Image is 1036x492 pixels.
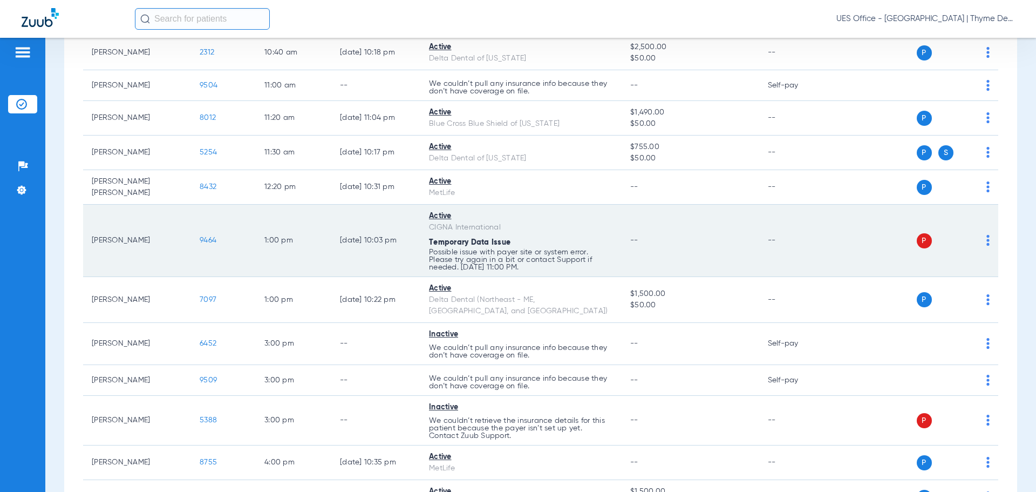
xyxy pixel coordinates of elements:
[630,82,638,89] span: --
[982,440,1036,492] iframe: Chat Widget
[256,136,331,170] td: 11:30 AM
[759,205,832,277] td: --
[917,45,932,60] span: P
[331,277,420,323] td: [DATE] 10:22 PM
[83,170,191,205] td: [PERSON_NAME] [PERSON_NAME]
[200,340,216,347] span: 6452
[630,340,638,347] span: --
[759,136,832,170] td: --
[429,248,613,271] p: Possible issue with payer site or system error. Please try again in a bit or contact Support if n...
[630,53,750,64] span: $50.00
[200,237,216,244] span: 9464
[256,277,331,323] td: 1:00 PM
[986,235,990,246] img: group-dot-blue.svg
[200,376,217,384] span: 9509
[630,153,750,164] span: $50.00
[331,136,420,170] td: [DATE] 10:17 PM
[429,402,613,413] div: Inactive
[986,294,990,305] img: group-dot-blue.svg
[429,118,613,130] div: Blue Cross Blue Shield of [US_STATE]
[83,446,191,480] td: [PERSON_NAME]
[200,82,217,89] span: 9504
[429,153,613,164] div: Delta Dental of [US_STATE]
[331,36,420,70] td: [DATE] 10:18 PM
[256,36,331,70] td: 10:40 AM
[135,8,270,30] input: Search for patients
[429,375,613,390] p: We couldn’t pull any insurance info because they don’t have coverage on file.
[630,300,750,311] span: $50.00
[759,396,832,446] td: --
[429,283,613,294] div: Active
[200,149,217,156] span: 5254
[83,396,191,446] td: [PERSON_NAME]
[986,338,990,349] img: group-dot-blue.svg
[331,70,420,101] td: --
[429,294,613,317] div: Delta Dental (Northeast - ME, [GEOGRAPHIC_DATA], and [GEOGRAPHIC_DATA])
[917,233,932,248] span: P
[22,8,59,27] img: Zuub Logo
[429,42,613,53] div: Active
[83,136,191,170] td: [PERSON_NAME]
[630,288,750,300] span: $1,500.00
[917,111,932,126] span: P
[256,365,331,396] td: 3:00 PM
[256,70,331,101] td: 11:00 AM
[429,463,613,474] div: MetLife
[256,205,331,277] td: 1:00 PM
[917,455,932,470] span: P
[429,107,613,118] div: Active
[429,176,613,187] div: Active
[630,459,638,466] span: --
[83,277,191,323] td: [PERSON_NAME]
[14,46,31,59] img: hamburger-icon
[200,416,217,424] span: 5388
[429,222,613,233] div: CIGNA International
[938,145,953,160] span: S
[986,47,990,58] img: group-dot-blue.svg
[200,459,217,466] span: 8755
[429,187,613,199] div: MetLife
[759,36,832,70] td: --
[986,375,990,386] img: group-dot-blue.svg
[986,147,990,158] img: group-dot-blue.svg
[200,296,216,304] span: 7097
[200,114,216,122] span: 8012
[759,277,832,323] td: --
[759,446,832,480] td: --
[630,416,638,424] span: --
[83,101,191,136] td: [PERSON_NAME]
[917,180,932,195] span: P
[331,101,420,136] td: [DATE] 11:04 PM
[630,42,750,53] span: $2,500.00
[83,205,191,277] td: [PERSON_NAME]
[200,183,216,191] span: 8432
[986,112,990,123] img: group-dot-blue.svg
[140,14,150,24] img: Search Icon
[836,14,1014,24] span: UES Office - [GEOGRAPHIC_DATA] | Thyme Dental Care
[630,183,638,191] span: --
[429,417,613,440] p: We couldn’t retrieve the insurance details for this patient because the payer isn’t set up yet. C...
[83,323,191,365] td: [PERSON_NAME]
[256,101,331,136] td: 11:20 AM
[429,211,613,222] div: Active
[331,446,420,480] td: [DATE] 10:35 PM
[986,415,990,426] img: group-dot-blue.svg
[256,323,331,365] td: 3:00 PM
[429,329,613,340] div: Inactive
[759,323,832,365] td: Self-pay
[630,376,638,384] span: --
[429,239,510,246] span: Temporary Data Issue
[630,141,750,153] span: $755.00
[331,365,420,396] td: --
[83,36,191,70] td: [PERSON_NAME]
[630,118,750,130] span: $50.00
[256,170,331,205] td: 12:20 PM
[83,365,191,396] td: [PERSON_NAME]
[429,344,613,359] p: We couldn’t pull any insurance info because they don’t have coverage on file.
[256,446,331,480] td: 4:00 PM
[759,101,832,136] td: --
[331,323,420,365] td: --
[759,70,832,101] td: Self-pay
[83,70,191,101] td: [PERSON_NAME]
